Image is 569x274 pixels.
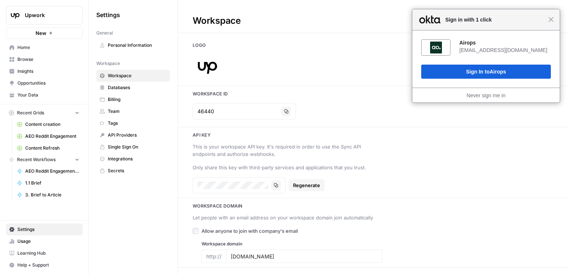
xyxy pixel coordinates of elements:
div: [EMAIL_ADDRESS][DOMAIN_NAME] [459,47,551,53]
span: 3. Brief to Article [25,192,79,198]
span: AEO Reddit Engagement - Fork [25,168,79,174]
span: Regenerate [293,182,320,189]
a: Personal Information [96,39,170,51]
span: Workspace [108,72,167,79]
button: New [6,27,83,39]
a: Settings [6,224,83,235]
div: Only share this key with third-party services and applications that you trust. [193,164,373,171]
a: Secrets [96,165,170,177]
a: 3. Brief to Article [14,189,83,201]
span: Sign in with 1 click [442,15,548,24]
div: Airops [459,39,551,46]
span: Insights [17,68,79,75]
span: Opportunities [17,80,79,87]
button: Workspace: Upwork [6,6,83,25]
a: Billing [96,94,170,105]
div: http:// [202,249,226,263]
span: Databases [108,84,167,91]
span: Single Sign On [108,144,167,150]
a: Usage [6,235,83,247]
button: Recent Grids [6,107,83,118]
span: Integrations [108,156,167,162]
a: Workspace [96,70,170,82]
span: Home [17,44,79,51]
span: Your Data [17,92,79,98]
a: API Providers [96,129,170,141]
div: Workspace [178,15,256,27]
h3: Api key [178,132,569,138]
button: Regenerate [289,179,325,191]
span: Recent Workflows [17,156,56,163]
span: Content creation [25,121,79,128]
img: fs01yef99aqBYLZ5M1d8 [430,42,442,53]
span: General [96,30,113,36]
h3: Logo [178,42,569,49]
img: Company Logo [193,52,222,81]
span: Close [548,17,554,22]
span: Airops [490,69,506,75]
a: AEO Reddit Engagement [14,130,83,142]
a: Your Data [6,89,83,101]
span: Team [108,108,167,115]
a: Databases [96,82,170,94]
div: This is your workspace API key. It's required in order to use the Sync API endpoints and authoriz... [193,143,373,158]
span: Settings [96,10,120,19]
span: Allow anyone to join with company's email [202,227,298,235]
span: Learning Hub [17,250,79,257]
button: Sign In toAirops [421,65,551,79]
button: Help + Support [6,259,83,271]
span: New [36,29,46,37]
span: AEO Reddit Engagement [25,133,79,140]
a: 1.1 Brief [14,177,83,189]
span: 1.1 Brief [25,180,79,186]
a: Tags [96,117,170,129]
h3: Workspace Domain [178,203,569,209]
span: Personal Information [108,42,167,49]
div: Let people with an email address on your workspace domain join automatically [193,214,373,221]
input: Allow anyone to join with company's email [193,228,199,234]
span: Settings [17,226,79,233]
a: Never sign me in [466,92,505,98]
span: Upwork [25,12,70,19]
h3: Workspace Id [178,91,569,97]
span: Billing [108,96,167,103]
a: Integrations [96,153,170,165]
span: Secrets [108,167,167,174]
a: Browse [6,53,83,65]
span: API Providers [108,132,167,138]
span: Tags [108,120,167,127]
a: Insights [6,65,83,77]
label: Workspace domain [202,241,382,247]
img: Upwork Logo [9,9,22,22]
span: Browse [17,56,79,63]
button: Recent Workflows [6,154,83,165]
a: Content Refresh [14,142,83,154]
a: Home [6,42,83,53]
a: Team [96,105,170,117]
a: Learning Hub [6,247,83,259]
span: Workspace [96,60,120,67]
span: Content Refresh [25,145,79,151]
a: Single Sign On [96,141,170,153]
a: AEO Reddit Engagement - Fork [14,165,83,177]
span: Usage [17,238,79,245]
a: Content creation [14,118,83,130]
span: Recent Grids [17,110,44,116]
span: Help + Support [17,262,79,268]
a: Opportunities [6,77,83,89]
